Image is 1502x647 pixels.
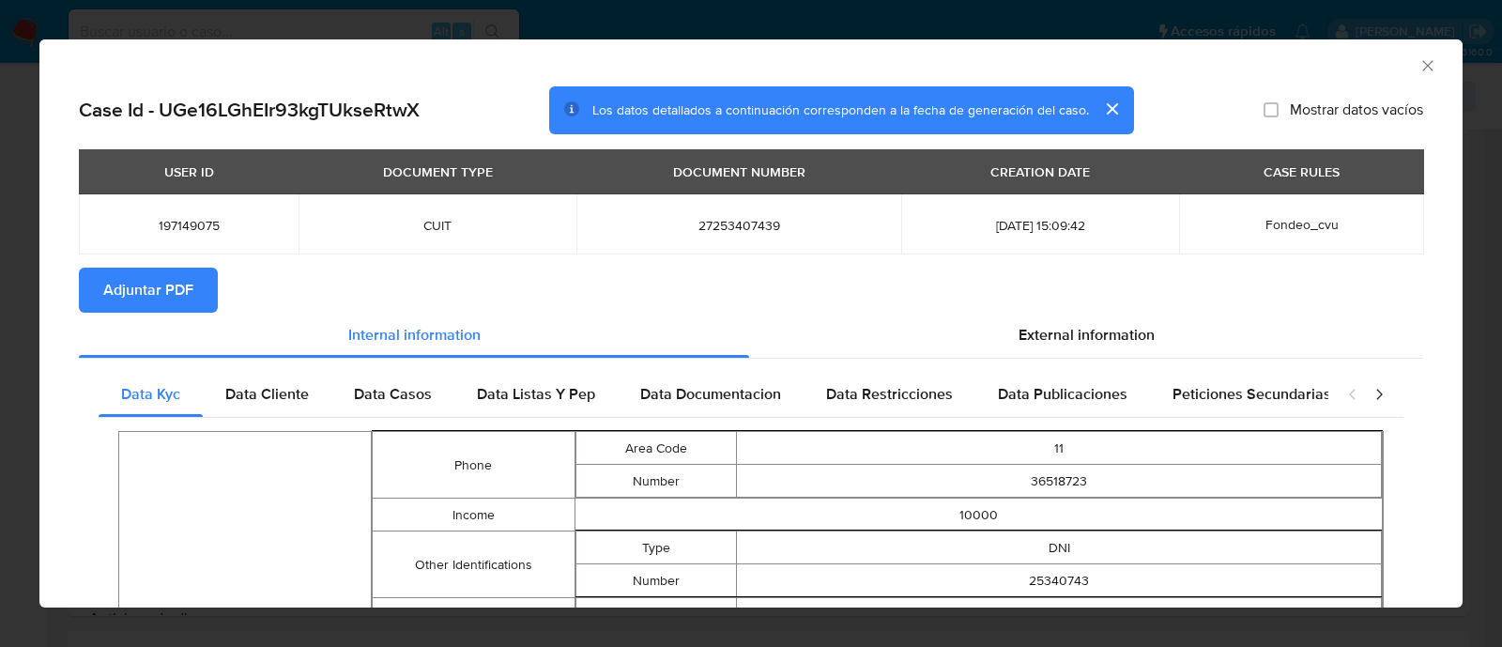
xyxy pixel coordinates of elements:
[575,598,737,631] td: Number
[640,383,781,405] span: Data Documentacion
[79,268,218,313] button: Adjuntar PDF
[121,383,180,405] span: Data Kyc
[39,39,1463,608] div: closure-recommendation-modal
[477,383,595,405] span: Data Listas Y Pep
[592,100,1089,119] span: Los datos detallados a continuación corresponden a la fecha de generación del caso.
[737,564,1382,597] td: 25340743
[575,432,737,465] td: Area Code
[153,156,225,188] div: USER ID
[662,156,817,188] div: DOCUMENT NUMBER
[321,217,554,234] span: CUIT
[1019,324,1155,346] span: External information
[737,531,1382,564] td: DNI
[575,499,1383,531] td: 10000
[354,383,432,405] span: Data Casos
[101,217,276,234] span: 197149075
[575,564,737,597] td: Number
[1265,215,1339,234] span: Fondeo_cvu
[1172,383,1331,405] span: Peticiones Secundarias
[79,313,1423,358] div: Detailed info
[103,270,193,311] span: Adjuntar PDF
[373,499,575,531] td: Income
[599,217,879,234] span: 27253407439
[924,217,1157,234] span: [DATE] 15:09:42
[373,432,575,499] td: Phone
[737,598,1382,631] td: 27253407439
[737,465,1382,498] td: 36518723
[998,383,1127,405] span: Data Publicaciones
[826,383,953,405] span: Data Restricciones
[348,324,481,346] span: Internal information
[1089,86,1134,131] button: cerrar
[575,531,737,564] td: Type
[1264,102,1279,117] input: Mostrar datos vacíos
[373,531,575,598] td: Other Identifications
[99,372,1328,417] div: Detailed internal info
[575,465,737,498] td: Number
[737,432,1382,465] td: 11
[979,156,1101,188] div: CREATION DATE
[372,156,504,188] div: DOCUMENT TYPE
[1252,156,1351,188] div: CASE RULES
[225,383,309,405] span: Data Cliente
[1290,100,1423,119] span: Mostrar datos vacíos
[1418,56,1435,73] button: Cerrar ventana
[79,98,420,122] h2: Case Id - UGe16LGhEIr93kgTUkseRtwX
